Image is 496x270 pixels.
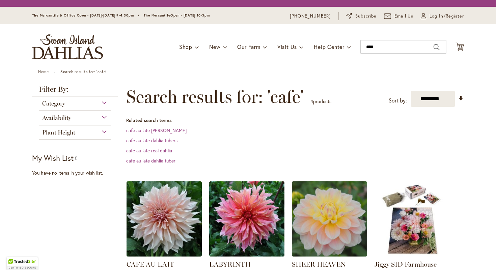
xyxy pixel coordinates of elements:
[38,69,49,74] a: Home
[126,117,464,124] dt: Related search terms
[32,34,103,59] a: store logo
[127,251,202,258] a: Café Au Lait
[277,43,297,50] span: Visit Us
[310,96,331,107] p: products
[127,260,174,268] a: CAFE AU LAIT
[209,43,220,50] span: New
[179,43,192,50] span: Shop
[126,147,172,154] a: cafe au late real dahlia
[434,42,440,53] button: Search
[60,69,107,74] strong: Search results for: 'cafe'
[42,100,65,107] span: Category
[32,13,170,18] span: The Mercantile & Office Open - [DATE]-[DATE] 9-4:30pm / The Mercantile
[42,129,75,136] span: Plant Height
[430,13,464,20] span: Log In/Register
[126,127,187,133] a: cafe au late [PERSON_NAME]
[32,170,122,176] div: You have no items in your wish list.
[421,13,464,20] a: Log In/Register
[375,251,450,258] a: Jiggy SID Farmhouse Elegance Puzzle
[126,137,177,144] a: cafe au late dahlia tubers
[209,251,284,258] a: Labyrinth
[170,13,210,18] span: Open - [DATE] 10-3pm
[42,114,71,122] span: Availability
[126,87,304,107] span: Search results for: 'cafe'
[375,181,450,257] img: Jiggy SID Farmhouse Elegance Puzzle
[314,43,345,50] span: Help Center
[384,13,414,20] a: Email Us
[355,13,377,20] span: Subscribe
[394,13,414,20] span: Email Us
[292,251,367,258] a: SHEER HEAVEN
[389,94,407,107] label: Sort by:
[209,181,284,257] img: Labyrinth
[290,13,331,20] a: [PHONE_NUMBER]
[346,13,377,20] a: Subscribe
[237,43,260,50] span: Our Farm
[126,157,175,164] a: cafe au late dahlia tuber
[292,181,367,257] img: SHEER HEAVEN
[292,260,346,268] a: SHEER HEAVEN
[310,98,313,104] span: 4
[127,181,202,257] img: Café Au Lait
[7,257,38,270] div: TrustedSite Certified
[209,260,251,268] a: LABYRINTH
[32,86,118,96] strong: Filter By:
[32,153,74,163] strong: My Wish List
